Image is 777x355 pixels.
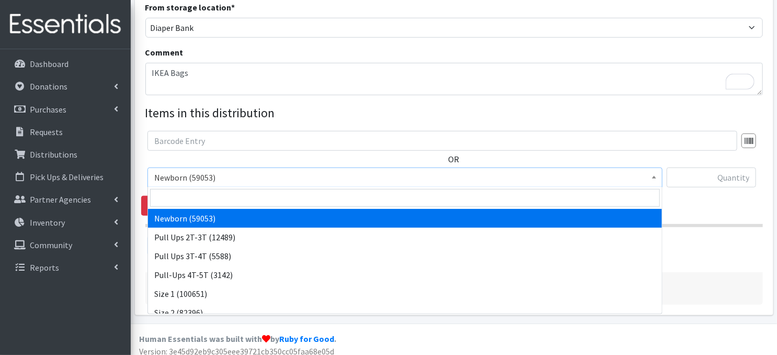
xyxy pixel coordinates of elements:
[4,121,127,142] a: Requests
[148,228,662,247] li: Pull Ups 2T-3T (12489)
[30,194,91,205] p: Partner Agencies
[30,240,72,250] p: Community
[154,170,656,185] span: Newborn (59053)
[4,189,127,210] a: Partner Agencies
[4,7,127,42] img: HumanEssentials
[141,196,193,216] a: Remove
[147,131,737,151] input: Barcode Entry
[4,235,127,256] a: Community
[148,209,662,228] li: Newborn (59053)
[148,247,662,265] li: Pull Ups 3T-4T (5588)
[279,334,334,344] a: Ruby for Good
[232,2,235,13] abbr: required
[30,217,65,228] p: Inventory
[667,168,756,187] input: Quantity
[30,59,68,69] p: Dashboard
[4,76,127,97] a: Donations
[449,153,460,165] label: OR
[30,149,77,160] p: Distributions
[4,99,127,120] a: Purchases
[145,1,235,14] label: From storage location
[30,104,66,115] p: Purchases
[147,168,662,187] span: Newborn (59053)
[145,46,184,59] label: Comment
[30,172,104,182] p: Pick Ups & Deliveries
[30,81,67,92] p: Donations
[4,257,127,278] a: Reports
[139,334,336,344] strong: Human Essentials was built with by .
[145,63,763,95] textarea: To enrich screen reader interactions, please activate Accessibility in Grammarly extension settings
[148,303,662,322] li: Size 2 (82396)
[4,212,127,233] a: Inventory
[30,262,59,273] p: Reports
[4,167,127,187] a: Pick Ups & Deliveries
[148,284,662,303] li: Size 1 (100651)
[30,127,63,137] p: Requests
[4,144,127,165] a: Distributions
[145,104,763,123] legend: Items in this distribution
[148,265,662,284] li: Pull-Ups 4T-5T (3142)
[4,53,127,74] a: Dashboard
